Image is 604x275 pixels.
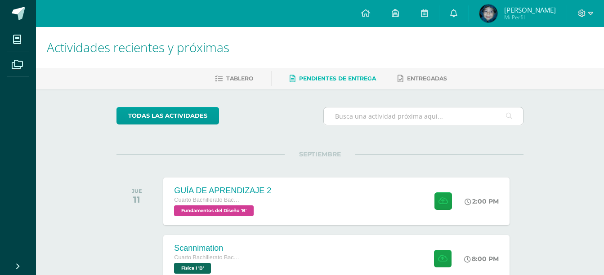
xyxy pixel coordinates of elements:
[465,197,499,205] div: 2:00 PM
[174,186,271,195] div: GUÍA DE APRENDIZAJE 2
[174,254,242,261] span: Cuarto Bachillerato Bachillerato en CCLL con Orientación en Diseño Gráfico
[504,5,556,14] span: [PERSON_NAME]
[407,75,447,82] span: Entregadas
[215,71,253,86] a: Tablero
[174,263,211,274] span: Física I 'B'
[132,188,142,194] div: JUE
[464,255,499,263] div: 8:00 PM
[290,71,376,86] a: Pendientes de entrega
[174,197,242,203] span: Cuarto Bachillerato Bachillerato en CCLL con Orientación en Diseño Gráfico
[226,75,253,82] span: Tablero
[324,107,523,125] input: Busca una actividad próxima aquí...
[47,39,229,56] span: Actividades recientes y próximas
[116,107,219,124] a: todas las Actividades
[504,13,556,21] span: Mi Perfil
[299,75,376,82] span: Pendientes de entrega
[132,194,142,205] div: 11
[174,244,242,253] div: Scannimation
[285,150,355,158] span: SEPTIEMBRE
[479,4,497,22] img: 2859e898e4675f56e49fdff0bde542a9.png
[398,71,447,86] a: Entregadas
[174,205,254,216] span: Fundamentos del Diseño 'B'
